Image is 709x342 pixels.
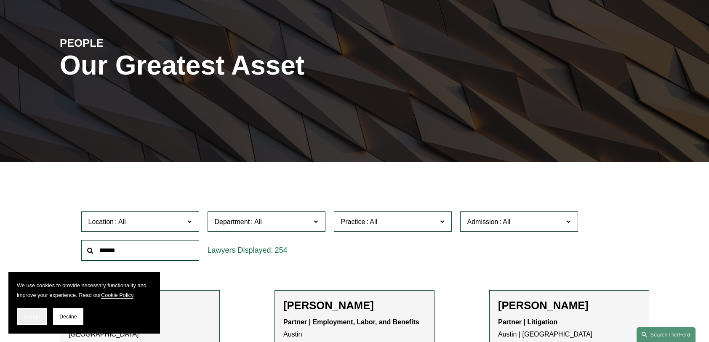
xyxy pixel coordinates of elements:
strong: Partner | Litigation [498,318,557,326]
span: Admission [467,218,498,225]
h2: [PERSON_NAME] [283,299,426,312]
h2: [PERSON_NAME] [498,299,640,312]
button: Accept [17,308,47,325]
h4: PEOPLE [60,36,207,50]
span: Location [88,218,114,225]
span: 254 [275,246,288,254]
a: Cookie Policy [101,292,133,298]
a: Search this site [637,327,696,342]
section: Cookie banner [8,272,160,334]
h1: Our Greatest Asset [60,50,453,81]
span: Department [215,218,250,225]
p: We use cookies to provide necessary functionality and improve your experience. Read our . [17,281,152,300]
strong: Partner | Employment, Labor, and Benefits [283,318,419,326]
span: Accept [24,314,40,320]
p: Austin | [GEOGRAPHIC_DATA] [498,316,640,341]
p: Austin [283,316,426,341]
span: Practice [341,218,365,225]
button: Decline [53,308,83,325]
span: Decline [59,314,77,320]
